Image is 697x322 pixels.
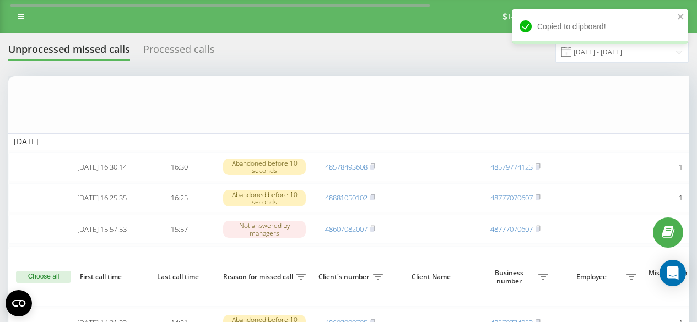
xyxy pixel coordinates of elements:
[141,215,218,244] td: 15:57
[482,269,538,286] span: Business number
[141,246,218,275] td: 15:01
[72,272,132,281] span: First call time
[6,290,32,316] button: Open CMP widget
[141,152,218,182] td: 16:30
[398,272,467,281] span: Client Name
[63,246,141,275] td: [DATE] 15:01:36
[490,224,533,234] a: 48777070607
[512,9,688,44] div: Copied to clipboard!
[223,272,296,281] span: Reason for missed call
[490,162,533,172] a: 48579774123
[325,193,368,203] a: 48881050102
[141,183,218,212] td: 16:25
[63,152,141,182] td: [DATE] 16:30:14
[8,43,130,61] div: Unprocessed missed calls
[223,159,306,175] div: Abandoned before 10 seconds
[490,193,533,203] a: 48777070607
[63,215,141,244] td: [DATE] 15:57:53
[660,260,686,286] div: Open Intercom Messenger
[317,272,373,281] span: Client's number
[223,190,306,206] div: Abandoned before 10 seconds
[16,271,71,283] button: Choose all
[325,162,368,172] a: 48578493608
[223,221,306,237] div: Not answered by managers
[677,12,685,23] button: close
[559,272,626,281] span: Employee
[63,183,141,212] td: [DATE] 16:25:35
[149,272,209,281] span: Last call time
[143,43,215,61] div: Processed calls
[325,224,368,234] a: 48607082007
[509,12,567,21] span: Referral program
